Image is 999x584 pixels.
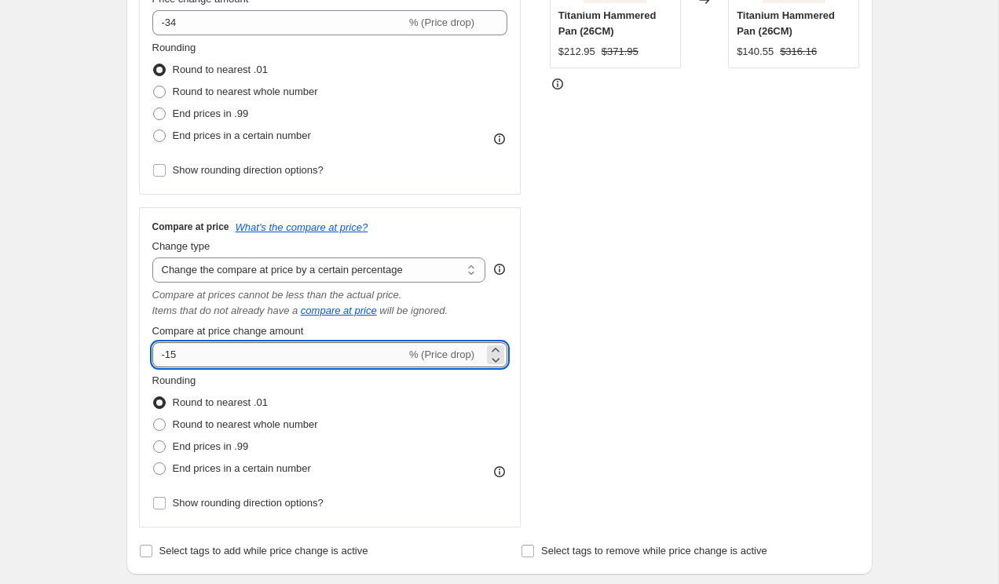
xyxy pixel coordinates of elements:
[780,44,817,60] strike: $316.16
[541,545,767,557] span: Select tags to remove while price change is active
[409,16,474,28] span: % (Price drop)
[236,221,368,233] button: What's the compare at price?
[173,497,324,509] span: Show rounding direction options?
[737,9,835,37] span: Titanium Hammered Pan (26CM)
[558,44,595,60] div: $212.95
[173,86,318,97] span: Round to nearest whole number
[152,289,402,301] i: Compare at prices cannot be less than the actual price.
[173,130,311,141] span: End prices in a certain number
[737,44,774,60] div: $140.55
[152,240,210,252] span: Change type
[173,164,324,176] span: Show rounding direction options?
[492,261,507,277] div: help
[152,325,304,337] span: Compare at price change amount
[379,305,448,316] i: will be ignored.
[152,221,229,233] h3: Compare at price
[602,44,639,60] strike: $371.95
[152,42,196,53] span: Rounding
[409,349,474,360] span: % (Price drop)
[173,64,268,75] span: Round to nearest .01
[159,545,368,557] span: Select tags to add while price change is active
[152,374,196,386] span: Rounding
[173,108,249,119] span: End prices in .99
[152,305,298,316] i: Items that do not already have a
[301,305,377,316] button: compare at price
[152,10,406,35] input: -15
[173,418,318,430] span: Round to nearest whole number
[152,342,406,367] input: -15
[558,9,657,37] span: Titanium Hammered Pan (26CM)
[173,440,249,452] span: End prices in .99
[173,462,311,474] span: End prices in a certain number
[173,396,268,408] span: Round to nearest .01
